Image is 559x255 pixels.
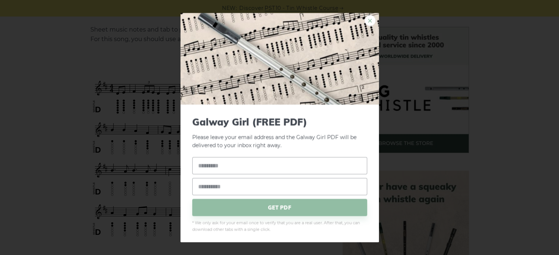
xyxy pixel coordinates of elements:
p: Please leave your email address and the Galway Girl PDF will be delivered to your inbox right away. [192,116,367,150]
a: × [365,15,376,26]
span: * We only ask for your email once to verify that you are a real user. After that, you can downloa... [192,220,367,233]
span: GET PDF [192,199,367,216]
img: Tin Whistle Tab Preview [180,13,379,105]
span: Galway Girl (FREE PDF) [192,116,367,128]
